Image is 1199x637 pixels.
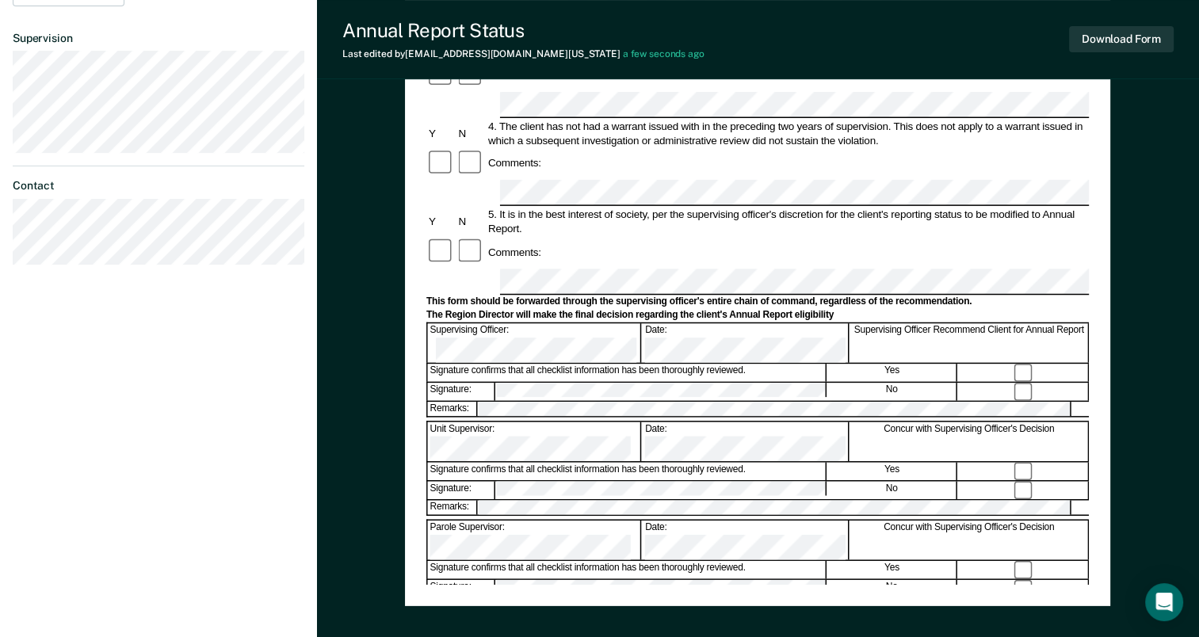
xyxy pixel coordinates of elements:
[850,422,1089,461] div: Concur with Supervising Officer's Decision
[428,561,827,578] div: Signature confirms that all checklist information has been thoroughly reviewed.
[486,208,1089,236] div: 5. It is in the best interest of society, per the supervising officer's discretion for the client...
[827,364,957,382] div: Yes
[456,215,486,229] div: N
[428,422,642,461] div: Unit Supervisor:
[428,580,495,597] div: Signature:
[13,32,304,45] dt: Supervision
[643,521,849,559] div: Date:
[850,521,1089,559] div: Concur with Supervising Officer's Decision
[13,179,304,193] dt: Contact
[827,561,957,578] div: Yes
[426,215,456,229] div: Y
[486,119,1089,147] div: 4. The client has not had a warrant issued with in the preceding two years of supervision. This d...
[827,482,957,499] div: No
[428,482,495,499] div: Signature:
[428,324,642,363] div: Supervising Officer:
[456,126,486,140] div: N
[342,19,705,42] div: Annual Report Status
[827,383,957,400] div: No
[428,364,827,382] div: Signature confirms that all checklist information has been thoroughly reviewed.
[426,296,1089,308] div: This form should be forwarded through the supervising officer's entire chain of command, regardle...
[342,48,705,59] div: Last edited by [EMAIL_ADDRESS][DOMAIN_NAME][US_STATE]
[428,521,642,559] div: Parole Supervisor:
[426,309,1089,322] div: The Region Director will make the final decision regarding the client's Annual Report eligibility
[827,463,957,480] div: Yes
[643,324,849,363] div: Date:
[486,156,544,170] div: Comments:
[643,422,849,461] div: Date:
[428,501,479,515] div: Remarks:
[426,126,456,140] div: Y
[1145,583,1183,621] div: Open Intercom Messenger
[827,580,957,597] div: No
[428,463,827,480] div: Signature confirms that all checklist information has been thoroughly reviewed.
[486,245,544,259] div: Comments:
[850,324,1089,363] div: Supervising Officer Recommend Client for Annual Report
[1069,26,1174,52] button: Download Form
[428,383,495,400] div: Signature:
[623,48,705,59] span: a few seconds ago
[428,402,479,416] div: Remarks:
